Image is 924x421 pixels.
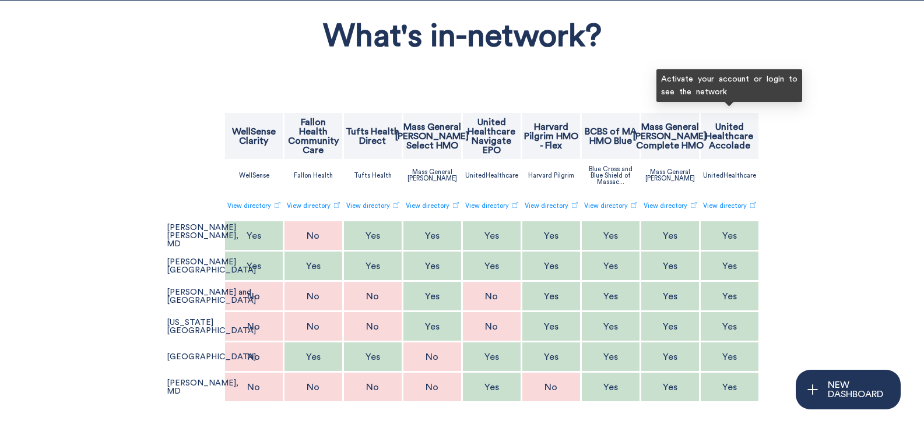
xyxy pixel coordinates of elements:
[633,122,707,150] p: Mass General [PERSON_NAME] Complete HMO
[426,352,438,362] p: No
[722,352,737,362] p: Yes
[167,319,256,335] p: [US_STATE][GEOGRAPHIC_DATA]
[405,169,461,182] p: Mass General [PERSON_NAME]
[247,352,260,362] p: No
[323,14,602,59] h1: What's in-network?
[485,292,498,301] p: No
[406,196,459,215] a: View directory
[544,261,558,271] p: Yes
[663,231,677,240] p: Yes
[366,231,380,240] p: Yes
[603,261,618,271] p: Yes
[307,292,319,301] p: No
[395,122,469,150] p: Mass General [PERSON_NAME] Select HMO
[425,231,440,240] p: Yes
[603,231,618,240] p: Yes
[307,322,319,331] p: No
[167,379,238,395] p: [PERSON_NAME], MD
[465,196,518,215] a: View directory
[167,258,256,274] p: [PERSON_NAME][GEOGRAPHIC_DATA]
[425,322,440,331] p: Yes
[642,169,698,182] p: Mass General [PERSON_NAME]
[484,383,499,392] p: Yes
[524,122,579,150] p: Harvard Pilgrim HMO - Flex
[247,231,261,240] p: Yes
[465,172,518,179] p: UnitedHealthcare
[167,224,238,248] p: [PERSON_NAME] [PERSON_NAME], MD
[167,288,256,305] p: [PERSON_NAME] and [GEOGRAPHIC_DATA]
[366,383,379,392] p: No
[484,261,499,271] p: Yes
[663,322,677,331] p: Yes
[366,352,380,362] p: Yes
[366,322,379,331] p: No
[425,292,440,301] p: Yes
[484,352,499,362] p: Yes
[485,322,498,331] p: No
[656,69,802,102] div: Activate your account or login to see the network
[464,118,519,155] p: United Healthcare Navigate EPO
[484,231,499,240] p: Yes
[239,172,269,179] p: WellSense
[528,172,574,179] p: Harvard Pilgrim
[703,196,756,215] a: View directory
[603,292,618,301] p: Yes
[663,292,677,301] p: Yes
[167,353,256,361] p: [GEOGRAPHIC_DATA]
[722,322,737,331] p: Yes
[425,261,440,271] p: Yes
[703,172,756,179] p: UnitedHealthcare
[544,292,558,301] p: Yes
[702,122,757,150] p: United Healthcare Accolade
[346,196,399,215] a: View directory
[603,322,618,331] p: Yes
[525,196,578,215] a: View directory
[663,383,677,392] p: Yes
[307,383,319,392] p: No
[286,118,341,155] p: Fallon Health Community Care
[722,261,737,271] p: Yes
[603,352,618,362] p: Yes
[722,292,737,301] p: Yes
[663,261,677,271] p: Yes
[306,352,321,362] p: Yes
[806,383,828,396] span: plus
[544,231,558,240] p: Yes
[345,127,400,146] p: Tufts Health Direct
[544,352,558,362] p: Yes
[544,383,557,392] p: No
[354,172,392,179] p: Tufts Health
[722,231,737,240] p: Yes
[226,127,282,146] p: WellSense Clarity
[583,166,639,185] p: Blue Cross and Blue Shield of Massac...
[663,352,677,362] p: Yes
[544,322,558,331] p: Yes
[603,383,618,392] p: Yes
[366,261,380,271] p: Yes
[828,380,890,399] p: NEW DASHBOARD
[294,172,333,179] p: Fallon Health
[247,383,260,392] p: No
[366,292,379,301] p: No
[227,196,280,215] a: View directory
[307,231,319,240] p: No
[722,383,737,392] p: Yes
[584,196,637,215] a: View directory
[306,261,321,271] p: Yes
[583,127,638,146] p: BCBS of MA HMO Blue
[426,383,438,392] p: No
[287,196,340,215] a: View directory
[644,196,697,215] a: View directory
